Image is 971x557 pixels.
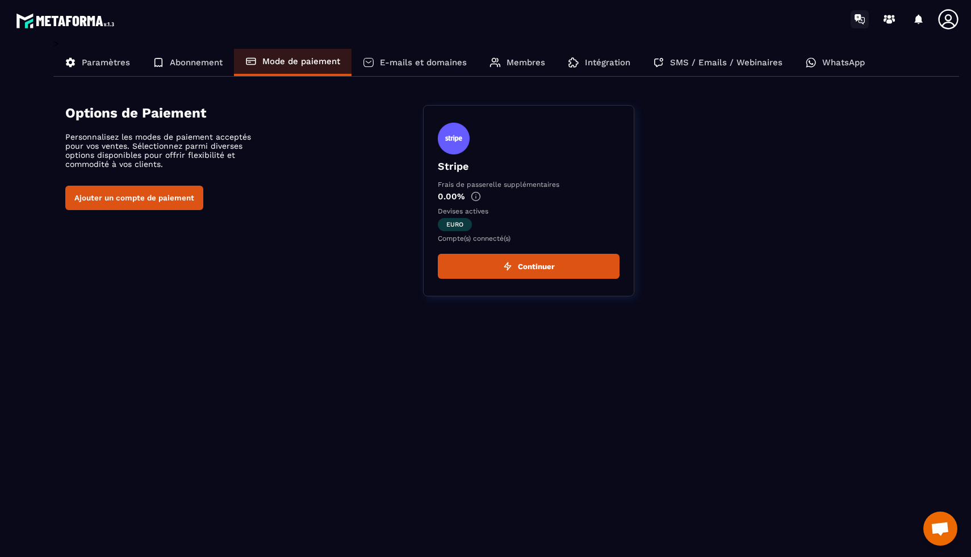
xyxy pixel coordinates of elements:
[170,57,223,68] p: Abonnement
[438,181,620,189] p: Frais de passerelle supplémentaires
[16,10,118,31] img: logo
[585,57,630,68] p: Intégration
[82,57,130,68] p: Paramètres
[507,57,545,68] p: Membres
[438,191,620,202] p: 0.00%
[438,218,472,231] span: euro
[438,234,620,242] p: Compte(s) connecté(s)
[65,105,423,121] h4: Options de Paiement
[670,57,782,68] p: SMS / Emails / Webinaires
[65,186,203,210] button: Ajouter un compte de paiement
[262,56,340,66] p: Mode de paiement
[438,160,620,172] p: Stripe
[380,57,467,68] p: E-mails et domaines
[438,123,470,154] img: stripe.9bed737a.svg
[503,262,512,271] img: zap.8ac5aa27.svg
[438,207,620,215] p: Devises actives
[65,132,264,169] p: Personnalisez les modes de paiement acceptés pour vos ventes. Sélectionnez parmi diverses options...
[471,191,481,202] img: info-gr.5499bf25.svg
[53,38,960,313] div: >
[822,57,865,68] p: WhatsApp
[923,512,957,546] div: Ouvrir le chat
[438,254,620,279] button: Continuer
